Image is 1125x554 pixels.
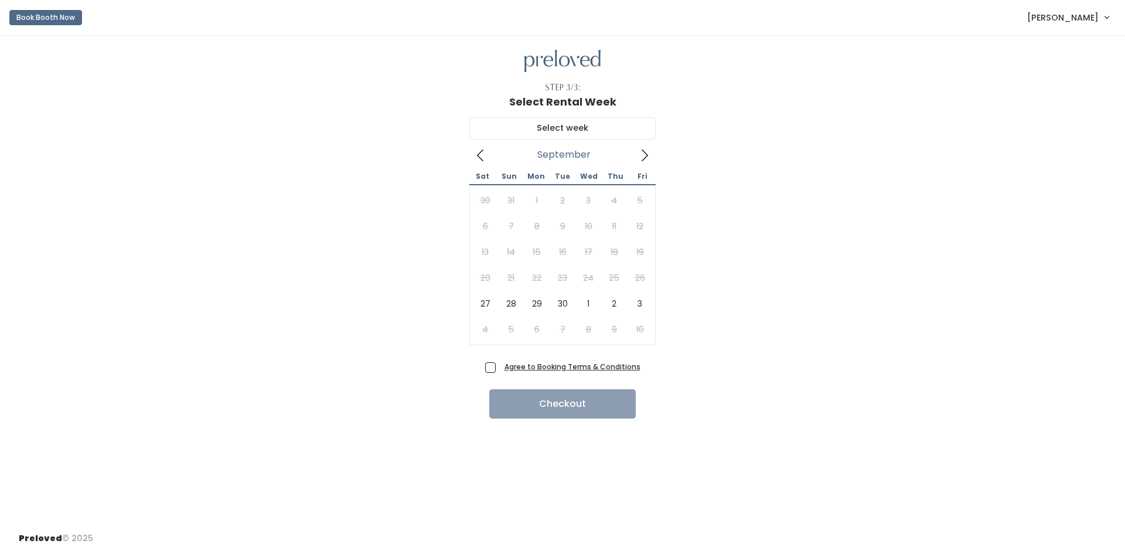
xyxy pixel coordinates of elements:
div: © 2025 [19,523,93,545]
img: preloved logo [524,50,601,73]
span: Tue [549,173,575,180]
span: September [537,152,591,157]
span: October 3, 2025 [627,291,653,317]
a: Agree to Booking Terms & Conditions [504,362,640,372]
a: [PERSON_NAME] [1015,5,1120,30]
span: Sun [496,173,522,180]
span: September 29, 2025 [524,291,550,317]
span: Preloved [19,532,62,544]
span: Sat [469,173,496,180]
input: Select week [469,117,656,140]
span: Mon [523,173,549,180]
div: Step 3/3: [545,81,581,94]
a: Book Booth Now [9,5,82,30]
span: September 30, 2025 [550,291,575,317]
span: October 2, 2025 [601,291,627,317]
span: Fri [629,173,656,180]
button: Checkout [489,389,636,419]
span: October 1, 2025 [575,291,601,317]
span: Wed [576,173,602,180]
span: Thu [602,173,629,180]
span: September 28, 2025 [498,291,524,317]
span: September 27, 2025 [472,291,498,317]
span: [PERSON_NAME] [1027,11,1099,24]
button: Book Booth Now [9,10,82,25]
h1: Select Rental Week [509,96,616,108]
